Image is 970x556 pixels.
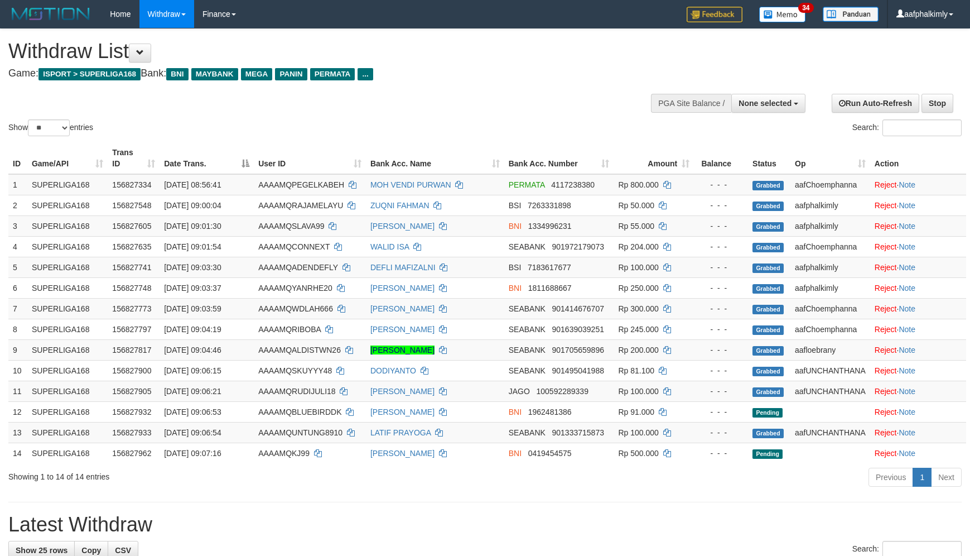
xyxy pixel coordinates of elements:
[241,68,273,80] span: MEGA
[8,40,635,63] h1: Withdraw List
[790,277,870,298] td: aafphalkimly
[899,408,915,416] a: Note
[258,408,341,416] span: AAAAMQBLUEBIRDDK
[551,180,595,189] span: Copy 4117238380 to clipboard
[164,201,221,210] span: [DATE] 09:00:04
[509,284,522,293] span: BNI
[38,68,141,80] span: ISPORT > SUPERLIGA168
[258,366,332,375] span: AAAAMQSKUYYY48
[509,346,546,354] span: SEABANK
[8,514,962,536] h1: Latest Withdraw
[698,365,744,376] div: - - -
[275,68,307,80] span: PANIN
[258,222,325,231] span: AAAAMQSLAVA99
[852,119,962,136] label: Search:
[112,222,151,231] span: 156827605
[8,467,396,482] div: Showing 1 to 14 of 14 entries
[8,422,27,443] td: 13
[370,387,435,396] a: [PERSON_NAME]
[528,201,571,210] span: Copy 7263331898 to clipboard
[875,201,897,210] a: Reject
[112,201,151,210] span: 156827548
[790,422,870,443] td: aafUNCHANTHANA
[798,3,813,13] span: 34
[370,263,436,272] a: DEFLI MAFIZALNI
[790,236,870,257] td: aafChoemphanna
[899,222,915,231] a: Note
[875,325,897,334] a: Reject
[739,99,792,108] span: None selected
[870,360,966,381] td: ·
[528,263,571,272] span: Copy 7183617677 to clipboard
[28,119,70,136] select: Showentries
[618,180,658,189] span: Rp 800.000
[8,443,27,463] td: 14
[899,284,915,293] a: Note
[752,305,784,314] span: Grabbed
[698,200,744,211] div: - - -
[870,422,966,443] td: ·
[258,263,338,272] span: AAAAMQADENDEFLY
[875,222,897,231] a: Reject
[698,386,744,397] div: - - -
[698,282,744,294] div: - - -
[370,366,416,375] a: DODIYANTO
[112,346,151,354] span: 156827817
[921,94,953,113] a: Stop
[875,449,897,458] a: Reject
[618,284,658,293] span: Rp 250.000
[366,142,504,174] th: Bank Acc. Name: activate to sort column ascending
[27,298,108,319] td: SUPERLIGA168
[27,236,108,257] td: SUPERLIGA168
[870,236,966,257] td: ·
[164,366,221,375] span: [DATE] 09:06:15
[790,339,870,360] td: aafloebrany
[509,449,522,458] span: BNI
[790,360,870,381] td: aafUNCHANTHANA
[8,142,27,174] th: ID
[618,387,658,396] span: Rp 100.000
[752,408,783,418] span: Pending
[258,428,342,437] span: AAAAMQUNTUNG8910
[790,257,870,277] td: aafphalkimly
[875,180,897,189] a: Reject
[8,195,27,215] td: 2
[370,222,435,231] a: [PERSON_NAME]
[618,346,658,354] span: Rp 200.000
[875,284,897,293] a: Reject
[752,222,784,232] span: Grabbed
[752,346,784,356] span: Grabbed
[899,387,915,396] a: Note
[698,406,744,418] div: - - -
[164,449,221,458] span: [DATE] 09:07:16
[899,325,915,334] a: Note
[618,304,658,313] span: Rp 300.000
[698,221,744,232] div: - - -
[899,263,915,272] a: Note
[370,180,451,189] a: MOH VENDI PURWAN
[618,325,658,334] span: Rp 245.000
[8,236,27,257] td: 4
[112,284,151,293] span: 156827748
[509,201,522,210] span: BSI
[358,68,373,80] span: ...
[899,304,915,313] a: Note
[870,215,966,236] td: ·
[310,68,355,80] span: PERMATA
[370,449,435,458] a: [PERSON_NAME]
[618,263,658,272] span: Rp 100.000
[552,304,604,313] span: Copy 901414676707 to clipboard
[8,360,27,381] td: 10
[164,346,221,354] span: [DATE] 09:04:46
[687,7,742,22] img: Feedback.jpg
[752,181,784,190] span: Grabbed
[832,94,919,113] a: Run Auto-Refresh
[16,546,67,555] span: Show 25 rows
[370,325,435,334] a: [PERSON_NAME]
[27,360,108,381] td: SUPERLIGA168
[370,428,431,437] a: LATIF PRAYOGA
[790,319,870,339] td: aafChoemphanna
[875,366,897,375] a: Reject
[27,339,108,360] td: SUPERLIGA168
[27,277,108,298] td: SUPERLIGA168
